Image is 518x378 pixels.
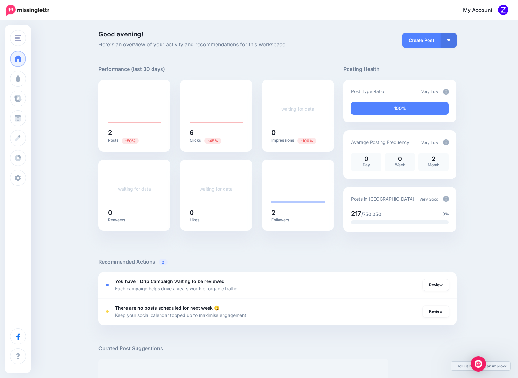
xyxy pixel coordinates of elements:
span: 2 [159,259,168,265]
h5: 6 [190,130,243,136]
span: /750,050 [361,211,381,217]
div: Open Intercom Messenger [471,356,486,372]
span: Very Good [420,197,438,201]
p: 0 [388,156,412,162]
a: Create Post [402,33,441,48]
p: Post Type Ratio [351,88,384,95]
h5: Curated Post Suggestions [98,344,457,352]
div: <div class='status-dot small red margin-right'></div>Error [106,310,109,313]
span: Previous period: 4 [122,138,139,144]
a: Review [423,279,449,291]
p: Retweets [108,217,161,223]
p: Posts in [GEOGRAPHIC_DATA] [351,195,414,202]
span: Month [428,162,439,167]
p: 2 [421,156,445,162]
p: Each campaign helps drive a years worth of organic traffic. [115,285,239,292]
span: Here's an overview of your activity and recommendations for this workspace. [98,41,334,49]
img: info-circle-grey.png [443,196,449,202]
a: Review [423,306,449,317]
h5: 0 [108,209,161,216]
b: You have 1 Drip Campaign waiting to be reviewed [115,279,224,284]
p: Impressions [271,138,325,144]
img: info-circle-grey.png [443,139,449,145]
p: Clicks [190,138,243,144]
span: Good evening! [98,30,143,38]
h5: 0 [271,130,325,136]
p: Followers [271,217,325,223]
h5: 0 [190,209,243,216]
h5: Recommended Actions [98,258,457,266]
span: Week [395,162,405,167]
span: 0% [443,211,449,217]
p: Likes [190,217,243,223]
a: Tell us how we can improve [451,362,510,370]
p: Keep your social calendar topped up to maximise engagement. [115,311,247,319]
img: menu.png [15,35,21,41]
img: arrow-down-white.png [447,39,450,41]
img: info-circle-grey.png [443,89,449,95]
span: Previous period: 5 [297,138,316,144]
span: Day [363,162,370,167]
a: waiting for data [200,186,232,192]
b: There are no posts scheduled for next week 😩 [115,305,219,311]
h5: Performance (last 30 days) [98,65,165,73]
p: Posts [108,138,161,144]
h5: Posting Health [343,65,456,73]
h5: 2 [108,130,161,136]
span: Previous period: 11 [204,138,221,144]
img: Missinglettr [6,5,49,16]
p: Average Posting Frequency [351,138,409,146]
a: waiting for data [281,106,314,112]
a: My Account [457,3,508,18]
h5: 2 [271,209,325,216]
p: 0 [354,156,378,162]
div: <div class='status-dot small red margin-right'></div>Error [106,284,109,286]
span: Very Low [421,89,438,94]
a: waiting for data [118,186,151,192]
div: 100% of your posts in the last 30 days have been from Drip Campaigns [351,102,449,115]
span: 217 [351,210,361,217]
span: Very Low [421,140,438,145]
